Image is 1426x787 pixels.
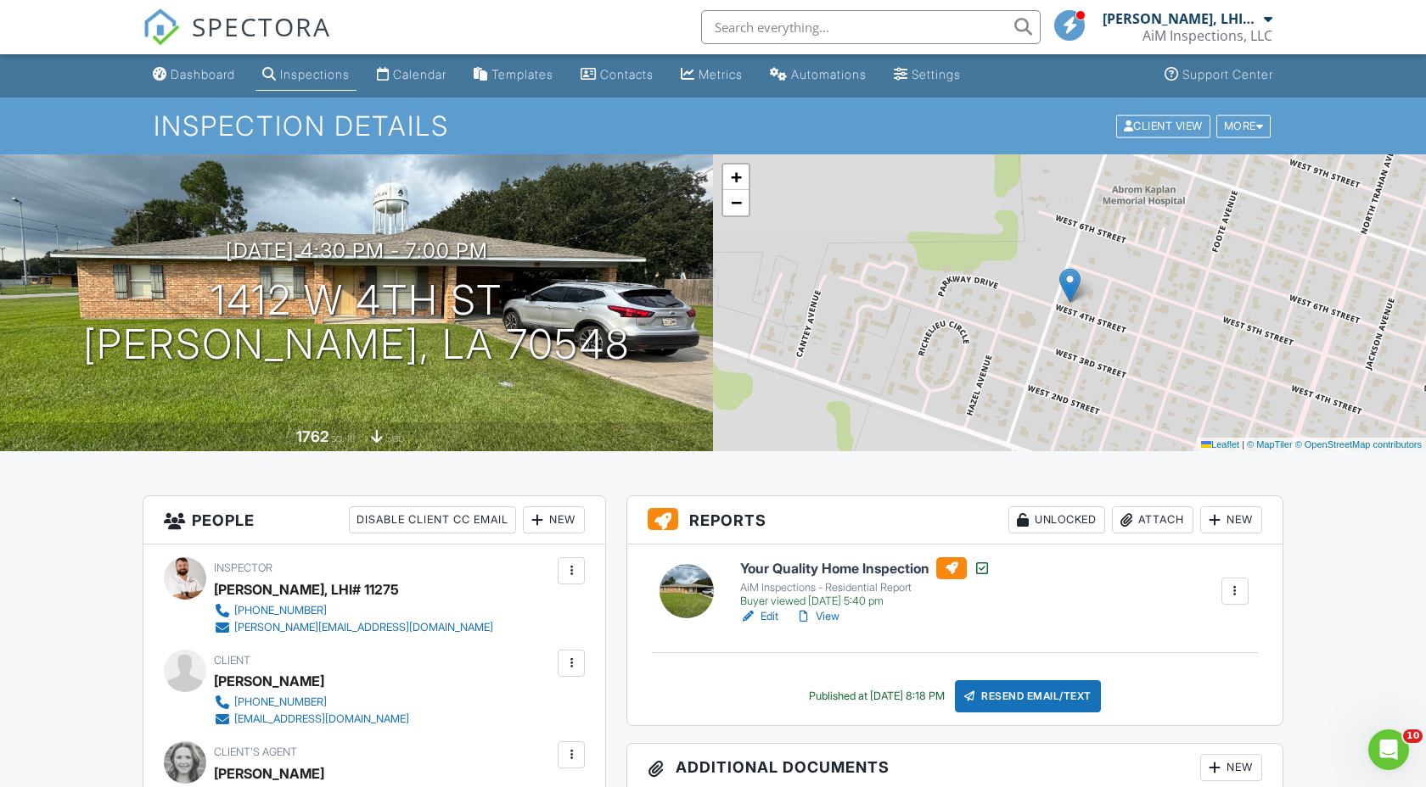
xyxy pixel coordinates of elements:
[795,608,839,625] a: View
[393,67,446,81] div: Calendar
[349,506,516,533] div: Disable Client CC Email
[146,59,242,91] a: Dashboard
[1200,506,1262,533] div: New
[791,67,867,81] div: Automations
[226,239,488,262] h3: [DATE] 4:30 pm - 7:00 pm
[1142,27,1272,44] div: AiM Inspections, LLC
[143,496,605,544] h3: People
[214,619,493,636] a: [PERSON_NAME][EMAIL_ADDRESS][DOMAIN_NAME]
[1158,59,1280,91] a: Support Center
[280,67,350,81] div: Inspections
[385,432,404,444] span: slab
[214,668,324,694] div: [PERSON_NAME]
[1247,439,1293,449] a: © MapTiler
[214,745,297,758] span: Client's Agent
[887,59,968,91] a: Settings
[214,577,399,602] div: [PERSON_NAME], LHI# 11275
[192,8,331,44] span: SPECTORA
[955,680,1101,712] div: Resend Email/Text
[1112,506,1193,533] div: Attach
[214,561,272,574] span: Inspector
[467,59,560,91] a: Templates
[1368,729,1409,770] iframe: Intercom live chat
[255,59,356,91] a: Inspections
[627,496,1283,544] h3: Reports
[143,23,331,59] a: SPECTORA
[740,581,991,594] div: AiM Inspections - Residential Report
[523,506,585,533] div: New
[600,67,654,81] div: Contacts
[1103,10,1260,27] div: [PERSON_NAME], LHI# 11275
[234,621,493,634] div: [PERSON_NAME][EMAIL_ADDRESS][DOMAIN_NAME]
[1114,119,1215,131] a: Client View
[234,712,409,726] div: [EMAIL_ADDRESS][DOMAIN_NAME]
[171,67,235,81] div: Dashboard
[731,166,742,187] span: +
[740,608,778,625] a: Edit
[1200,754,1262,781] div: New
[809,689,945,703] div: Published at [DATE] 8:18 PM
[331,432,355,444] span: sq. ft.
[214,654,250,667] span: Client
[674,59,749,91] a: Metrics
[370,59,453,91] a: Calendar
[234,695,327,709] div: [PHONE_NUMBER]
[154,111,1272,141] h1: Inspection Details
[701,10,1041,44] input: Search everything...
[234,604,327,617] div: [PHONE_NUMBER]
[214,602,493,619] a: [PHONE_NUMBER]
[740,594,991,608] div: Buyer viewed [DATE] 5:40 pm
[214,761,324,786] a: [PERSON_NAME]
[1242,439,1244,449] span: |
[214,694,409,711] a: [PHONE_NUMBER]
[723,190,749,215] a: Zoom out
[699,67,743,81] div: Metrics
[1182,67,1273,81] div: Support Center
[1201,439,1239,449] a: Leaflet
[214,711,409,728] a: [EMAIL_ADDRESS][DOMAIN_NAME]
[763,59,873,91] a: Automations (Basic)
[1216,114,1272,137] div: More
[731,192,742,213] span: −
[740,557,991,579] h6: Your Quality Home Inspection
[1059,268,1081,303] img: Marker
[1295,439,1422,449] a: © OpenStreetMap contributors
[1403,729,1423,743] span: 10
[574,59,660,91] a: Contacts
[740,557,991,608] a: Your Quality Home Inspection AiM Inspections - Residential Report Buyer viewed [DATE] 5:40 pm
[83,278,630,368] h1: 1412 W 4th St [PERSON_NAME], LA 70548
[491,67,553,81] div: Templates
[1116,114,1210,137] div: Client View
[723,165,749,190] a: Zoom in
[143,8,180,46] img: The Best Home Inspection Software - Spectora
[1008,506,1105,533] div: Unlocked
[296,427,328,445] div: 1762
[912,67,961,81] div: Settings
